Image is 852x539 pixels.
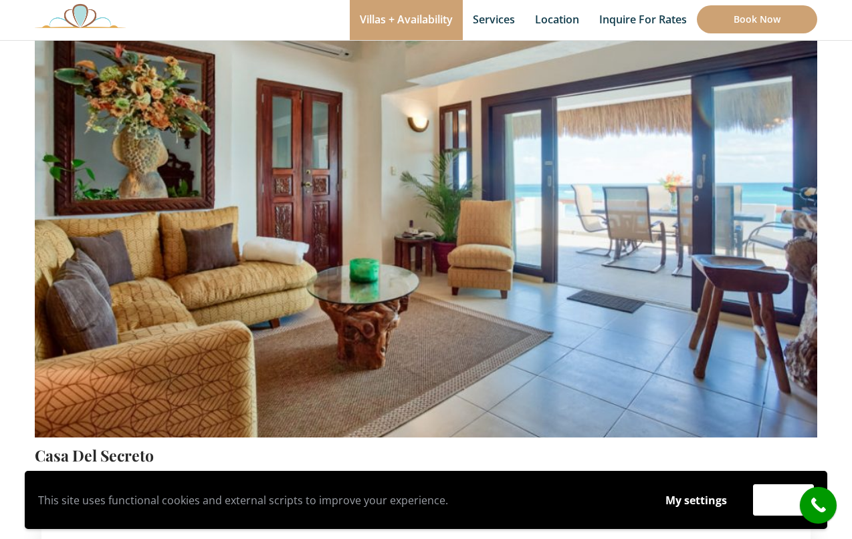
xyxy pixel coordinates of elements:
a: Book Now [697,5,817,33]
a: call [800,487,837,524]
img: Awesome Logo [35,3,126,28]
a: Casa Del Secreto [35,445,154,466]
i: call [803,490,833,520]
button: Accept [753,484,814,516]
p: This site uses functional cookies and external scripts to improve your experience. [38,490,639,510]
button: My settings [653,485,740,516]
